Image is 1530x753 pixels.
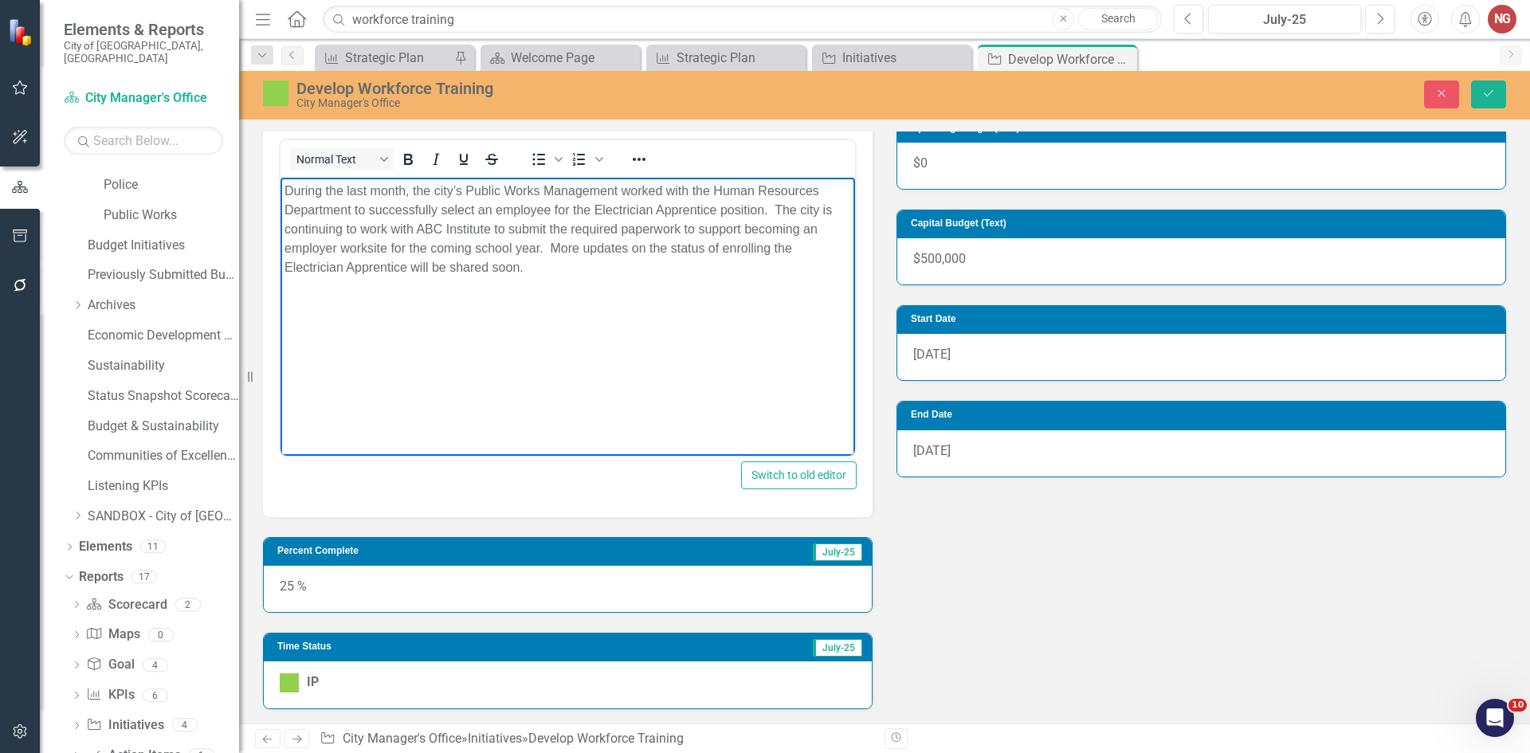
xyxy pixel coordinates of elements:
[842,48,967,68] div: Initiatives
[143,658,168,672] div: 4
[511,48,636,68] div: Welcome Page
[323,6,1162,33] input: Search ClearPoint...
[913,155,928,171] span: $0
[64,89,223,108] a: City Manager's Office
[307,675,319,690] span: IP
[64,127,223,155] input: Search Below...
[296,153,375,166] span: Normal Text
[296,97,960,109] div: City Manager's Office
[88,357,239,375] a: Sustainability
[394,148,422,171] button: Bold
[104,206,239,225] a: Public Works
[525,148,565,171] div: Bullet list
[296,80,960,97] div: Develop Workforce Training
[88,387,239,406] a: Status Snapshot Scorecard
[88,237,239,255] a: Budget Initiatives
[172,719,198,732] div: 4
[131,571,157,584] div: 17
[911,218,1497,229] h3: Capital Budget (Text)
[86,716,163,735] a: Initiatives
[290,148,394,171] button: Block Normal Text
[450,148,477,171] button: Underline
[913,443,951,458] span: [DATE]
[88,296,239,315] a: Archives
[913,347,951,362] span: [DATE]
[650,48,802,68] a: Strategic Plan
[813,639,862,657] span: July-25
[741,461,857,489] button: Switch to old editor
[320,730,873,748] div: » »
[88,477,239,496] a: Listening KPIs
[1508,699,1527,712] span: 10
[319,48,450,68] a: Strategic Plan
[911,314,1497,324] h3: Start Date
[478,148,505,171] button: Strikethrough
[88,508,239,526] a: SANDBOX - City of [GEOGRAPHIC_DATA]
[79,538,132,556] a: Elements
[1008,49,1133,69] div: Develop Workforce Training
[484,48,636,68] a: Welcome Page
[343,731,461,746] a: City Manager's Office
[677,48,802,68] div: Strategic Plan
[1208,5,1361,33] button: July-25
[140,540,166,554] div: 11
[263,80,288,106] img: IP
[86,656,134,674] a: Goal
[1078,8,1158,30] a: Search
[264,566,872,612] div: 25 %
[816,48,967,68] a: Initiatives
[143,688,168,702] div: 6
[88,327,239,345] a: Economic Development Office
[79,568,124,586] a: Reports
[104,176,239,194] a: Police
[64,20,223,39] span: Elements & Reports
[911,410,1497,420] h3: End Date
[277,546,637,556] h3: Percent Complete
[626,148,653,171] button: Reveal or hide additional toolbar items
[280,673,299,692] img: IP
[280,178,855,456] iframe: Rich Text Area
[468,731,522,746] a: Initiatives
[422,148,449,171] button: Italic
[8,18,36,45] img: ClearPoint Strategy
[528,731,684,746] div: Develop Workforce Training
[64,39,223,65] small: City of [GEOGRAPHIC_DATA], [GEOGRAPHIC_DATA]
[566,148,606,171] div: Numbered list
[1476,699,1514,737] iframe: Intercom live chat
[1214,10,1355,29] div: July-25
[148,628,174,641] div: 0
[88,447,239,465] a: Communities of Excellence
[1488,5,1516,33] button: NG
[277,641,579,652] h3: Time Status
[86,596,167,614] a: Scorecard
[345,48,450,68] div: Strategic Plan
[88,418,239,436] a: Budget & Sustainability
[88,266,239,284] a: Previously Submitted Budget Initiatives
[913,251,966,266] span: $500,000
[86,626,139,644] a: Maps
[813,543,862,561] span: July-25
[175,598,201,611] div: 2
[86,686,134,704] a: KPIs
